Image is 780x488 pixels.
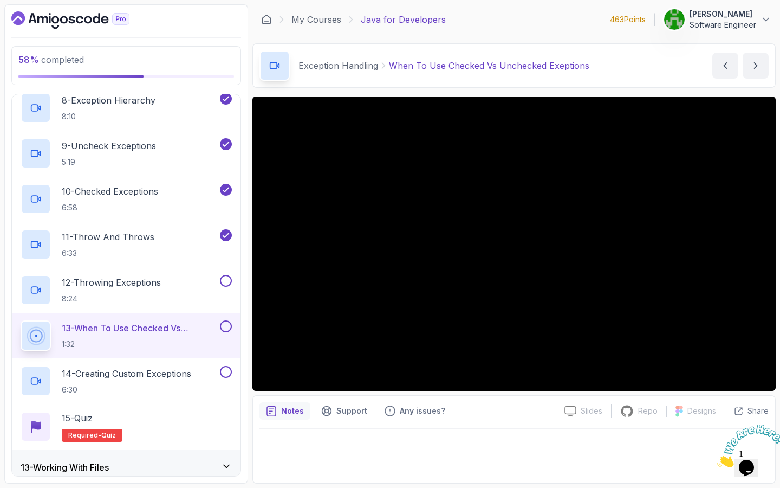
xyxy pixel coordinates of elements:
p: 8:24 [62,293,161,304]
h3: 13 - Working With Files [21,461,109,474]
button: 13-Working With Files [12,450,240,485]
button: user profile image[PERSON_NAME]Software Engineer [664,9,771,30]
span: Required- [68,431,101,440]
button: Share [725,406,769,416]
button: Feedback button [378,402,452,420]
span: completed [18,54,84,65]
button: 12-Throwing Exceptions8:24 [21,275,232,305]
p: 14 - Creating Custom Exceptions [62,367,191,380]
p: 9 - Uncheck Exceptions [62,139,156,152]
p: Slides [581,406,602,416]
p: Any issues? [400,406,445,416]
p: Share [747,406,769,416]
p: 15 - Quiz [62,412,93,425]
p: 8:10 [62,111,155,122]
button: 15-QuizRequired-quiz [21,412,232,442]
p: [PERSON_NAME] [690,9,756,20]
p: 6:33 [62,248,154,259]
span: quiz [101,431,116,440]
button: notes button [259,402,310,420]
button: 10-Checked Exceptions6:58 [21,184,232,214]
iframe: chat widget [713,420,780,472]
p: 463 Points [610,14,646,25]
button: 8-Exception Hierarchy8:10 [21,93,232,123]
button: 9-Uncheck Exceptions5:19 [21,138,232,169]
button: 14-Creating Custom Exceptions6:30 [21,366,232,396]
a: Dashboard [11,11,154,29]
p: 1:32 [62,339,218,350]
p: Exception Handling [298,59,378,72]
p: 6:30 [62,384,191,395]
button: 11-Throw And Throws6:33 [21,229,232,260]
p: 11 - Throw And Throws [62,230,154,243]
button: previous content [712,53,738,79]
p: 13 - When To Use Checked Vs Unchecked Exeptions [62,322,218,335]
span: 1 [4,4,9,14]
button: next content [743,53,769,79]
p: 8 - Exception Hierarchy [62,94,155,107]
button: Support button [315,402,374,420]
a: Dashboard [261,14,272,25]
p: Software Engineer [690,20,756,30]
p: 6:58 [62,202,158,213]
p: 12 - Throwing Exceptions [62,276,161,289]
a: My Courses [291,13,341,26]
p: 5:19 [62,157,156,168]
p: Support [336,406,367,416]
img: user profile image [664,9,685,30]
button: 13-When To Use Checked Vs Unchecked Exeptions1:32 [21,320,232,351]
p: 10 - Checked Exceptions [62,185,158,198]
p: Notes [281,406,304,416]
img: Chat attention grabber [4,4,71,47]
span: 58 % [18,54,39,65]
p: Java for Developers [361,13,446,26]
p: Repo [638,406,658,416]
p: When To Use Checked Vs Unchecked Exeptions [389,59,589,72]
p: Designs [687,406,716,416]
